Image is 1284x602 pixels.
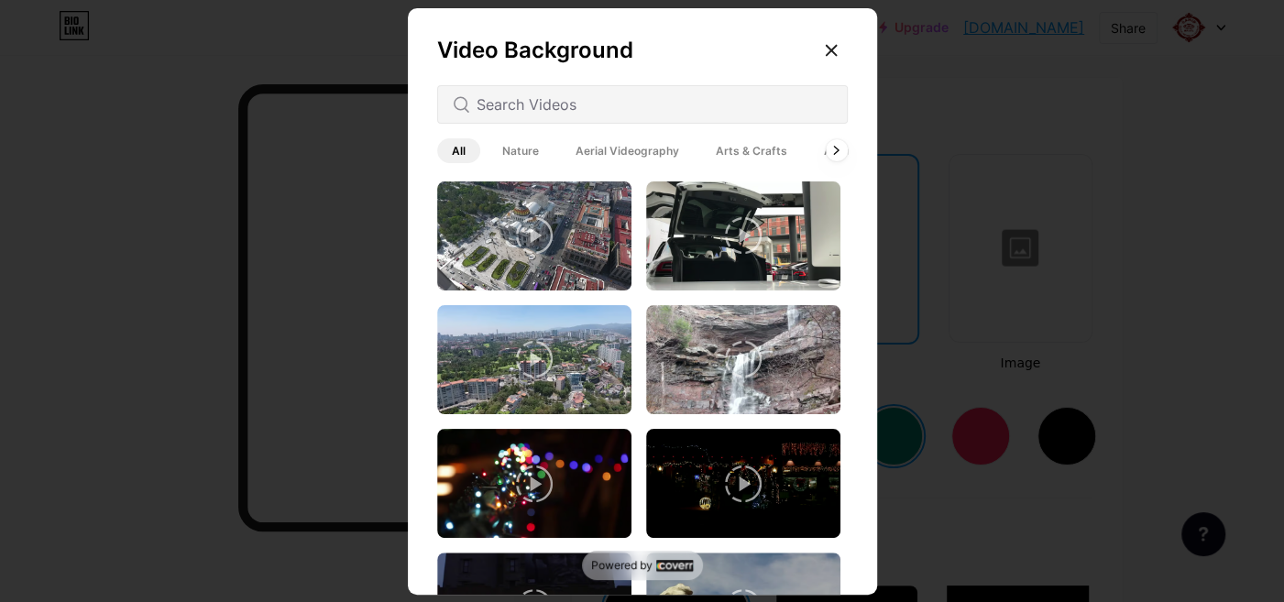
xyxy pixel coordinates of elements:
span: Video Background [437,37,633,63]
span: Powered by [591,558,653,573]
input: Search Videos [477,93,832,115]
span: All [437,138,480,163]
span: Aerial Videography [561,138,694,163]
span: Arts & Crafts [701,138,802,163]
span: Architecture [809,138,906,163]
span: Nature [488,138,554,163]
